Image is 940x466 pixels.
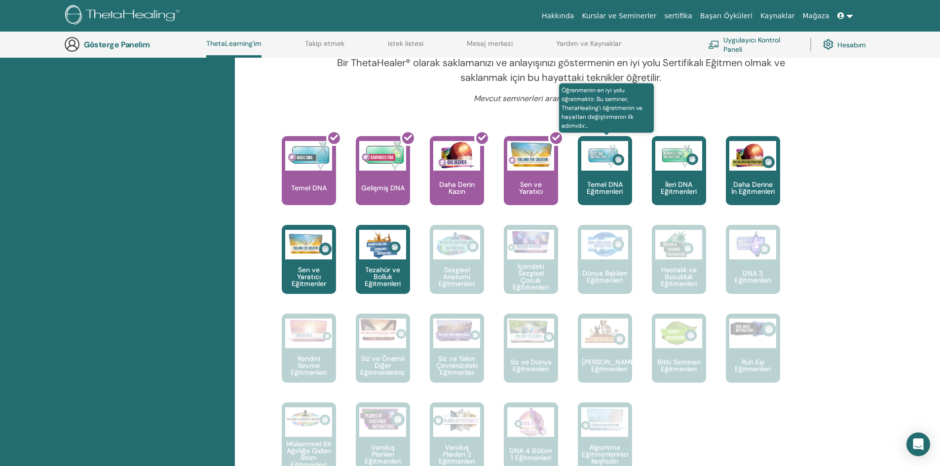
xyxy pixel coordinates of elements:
a: ThetaLearning'im [206,39,262,58]
font: Hesabım [837,40,866,49]
font: sertifika [664,12,692,20]
img: Sezgisel Anatomi Eğitmenleri [433,230,480,259]
img: Temel DNA Eğitmenleri [581,141,628,171]
img: Tezahür ve Bolluk Eğitmenleri [359,230,406,259]
a: Kurslar ve Seminerler [578,7,660,25]
a: istek listesi [388,39,423,55]
img: Bitki Semineri Eğitmenleri [655,319,702,348]
a: Uygulayıcı Kontrol Paneli [708,34,798,55]
a: Başarı Öyküleri [696,7,756,25]
font: İçimdeki Sezgisel Çocuk Eğitmenleri [513,262,549,291]
font: DNA 3 Eğitmenleri [735,269,771,285]
a: Bitki Semineri Eğitmenleri Bitki Semineri Eğitmenleri [652,314,706,402]
font: Sen ve Yaratıcı Eğitmenler [292,265,326,288]
font: Siz ve Yakın Çevrenizdeki Eğitmenler [436,354,478,377]
a: Kendini Sevme Eğitmenleri Kendini Sevme Eğitmenleri [282,314,336,402]
font: Sezgisel Anatomi Eğitmenleri [439,265,475,288]
img: DNA 3 Eğitmenleri [729,230,776,259]
font: Mevcut seminerleri aramak için bir kursa tıklayın [474,93,648,104]
a: DNA 3 Eğitmenleri DNA 3 Eğitmenleri [726,225,780,314]
font: Tezahür ve Bolluk Eğitmenleri [365,265,401,288]
img: generic-user-icon.jpg [64,36,80,52]
font: Uygulayıcı Kontrol Paneli [723,36,780,54]
a: Sen ve Yaratıcı Sen ve Yaratıcı [504,136,558,225]
img: Varoluş Planları Eğitmenleri [359,407,406,431]
img: Temel DNA [285,141,332,171]
div: Open Intercom Messenger [906,432,930,456]
font: ThetaLearning'im [206,39,262,48]
font: Hastalık ve Bozukluk Eğitmenleri [661,265,697,288]
font: Gelişmiş DNA [361,183,405,192]
a: Hastalık ve Bozukluk Eğitmenleri Hastalık ve Bozukluk Eğitmenleri [652,225,706,314]
a: Kaynaklar [756,7,799,25]
a: Gelişmiş DNA Gelişmiş DNA [356,136,410,225]
a: Daha Derin Kazın Daha Derin Kazın [430,136,484,225]
a: Mağaza [798,7,833,25]
font: Kendini Sevme Eğitmenleri [291,354,327,377]
font: Temel DNA Eğitmenleri [587,180,623,196]
font: Algoritma Eğitmenlerinizi Keşfedin [582,443,628,466]
img: Dünya İlişkileri Eğitmenleri [581,230,628,259]
a: Takip etmek [305,39,344,55]
font: Siz ve Dünya Eğitmenleri [510,358,552,373]
font: istek listesi [388,39,423,48]
a: Siz ve Yakın Çevrenizdeki Eğitmenler Siz ve Yakın Çevrenizdeki Eğitmenler [430,314,484,402]
font: Gösterge Panelim [84,39,150,50]
img: Siz ve Yakın Çevrenizdeki Eğitmenler [433,319,480,342]
img: logo.png [65,5,183,27]
font: Öğrenmenin en iyi yolu öğretmektir. Bu seminer, ThetaHealing'i öğretmenin ve hayatları değiştirme... [562,86,642,130]
a: Daha Derine İn Eğitmenleri Daha Derine İn Eğitmenleri [726,136,780,225]
font: Varoluş Planları Eğitmenleri [365,443,401,466]
img: Hastalık ve Bozukluk Eğitmenleri [655,230,702,259]
font: Ruh Eşi Eğitmenleri [735,358,771,373]
a: Ruh Eşi Eğitmenleri Ruh Eşi Eğitmenleri [726,314,780,402]
font: Varoluş Planları 2 Eğitmenleri [439,443,475,466]
img: Siz ve Önemli Diğer Eğitmenleriniz [359,319,406,341]
a: Yardım ve Kaynaklar [556,39,621,55]
a: Sen ve Yaratıcı Eğitmenler Sen ve Yaratıcı Eğitmenler [282,225,336,314]
a: Temel DNA Temel DNA [282,136,336,225]
img: cog.svg [823,37,833,52]
font: Daha Derine İn Eğitmenleri [731,180,775,196]
img: Kendini Sevme Eğitmenleri [285,319,332,343]
a: Hesabım [823,34,866,55]
img: Hayvan Semineri Eğitmenleri [581,319,628,348]
img: Gelişmiş DNA [359,141,406,171]
font: Mesaj merkezi [467,39,513,48]
font: Bitki Semineri Eğitmenleri [657,358,701,373]
font: İleri DNA Eğitmenleri [661,180,697,196]
font: Siz ve Önemli Diğer Eğitmenleriniz [360,354,405,377]
a: Tezahür ve Bolluk Eğitmenleri Tezahür ve Bolluk Eğitmenleri [356,225,410,314]
font: Kaynaklar [760,12,795,20]
font: Dünya İlişkileri Eğitmenleri [582,269,627,285]
img: Mükemmel Bir Ağırlığa Giden Ritim Eğitmenleri [285,407,332,430]
a: Hayvan Semineri Eğitmenleri [PERSON_NAME] Eğitmenleri [578,314,632,402]
a: Siz ve Dünya Eğitmenleri Siz ve Dünya Eğitmenleri [504,314,558,402]
font: DNA 4 Bölüm 1 Eğitmenleri [509,446,552,462]
img: Daha Derine İn Eğitmenleri [729,141,776,171]
font: Hakkında [542,12,574,20]
img: Algoritma Eğitmenlerinizi Keşfedin [581,407,628,431]
font: Kurslar ve Seminerler [582,12,656,20]
a: Hakkında [538,7,578,25]
img: İleri DNA Eğitmenleri [655,141,702,171]
a: Siz ve Önemli Diğer Eğitmenleriniz Siz ve Önemli Diğer Eğitmenleriniz [356,314,410,402]
a: sertifika [660,7,696,25]
img: Daha Derin Kazın [433,141,480,171]
font: Başarı Öyküleri [700,12,752,20]
font: [PERSON_NAME] Eğitmenleri [582,358,637,373]
img: Varoluş Planları 2 Eğitmenleri [433,407,480,433]
img: chalkboard-teacher.svg [708,40,719,49]
a: Dünya İlişkileri Eğitmenleri Dünya İlişkileri Eğitmenleri [578,225,632,314]
a: Öğrenmenin en iyi yolu öğretmektir. Bu seminer, ThetaHealing'i öğretmenin ve hayatları değiştirme... [578,136,632,225]
font: Takip etmek [305,39,344,48]
img: Sen ve Yaratıcı [507,141,554,168]
a: İçimdeki Sezgisel Çocuk Eğitmenleri İçimdeki Sezgisel Çocuk Eğitmenleri [504,225,558,314]
img: DNA 4 Bölüm 1 Eğitmenleri [507,407,554,437]
a: İleri DNA Eğitmenleri İleri DNA Eğitmenleri [652,136,706,225]
font: Mağaza [802,12,829,20]
img: Sen ve Yaratıcı Eğitmenler [285,230,332,259]
img: İçimdeki Sezgisel Çocuk Eğitmenleri [507,230,554,254]
a: Sezgisel Anatomi Eğitmenleri Sezgisel Anatomi Eğitmenleri [430,225,484,314]
img: Siz ve Dünya Eğitmenleri [507,319,554,344]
